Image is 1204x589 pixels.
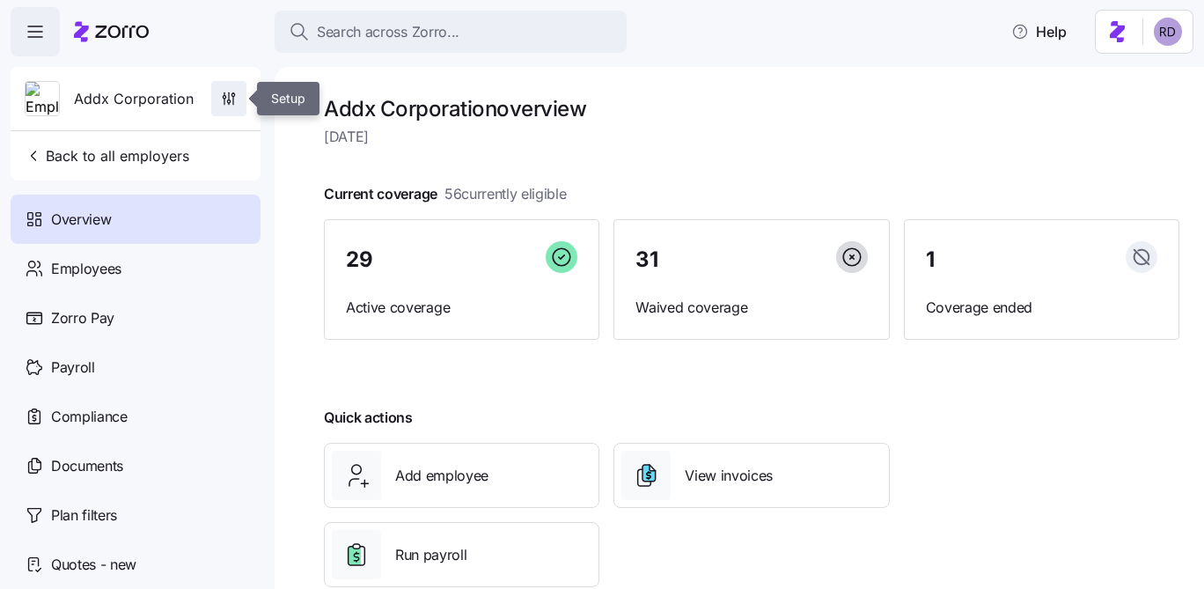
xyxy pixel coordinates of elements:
[11,441,261,490] a: Documents
[346,297,577,319] span: Active coverage
[51,554,136,576] span: Quotes - new
[51,357,95,379] span: Payroll
[926,249,935,270] span: 1
[635,249,657,270] span: 31
[324,183,567,205] span: Current coverage
[51,258,121,280] span: Employees
[51,504,117,526] span: Plan filters
[51,406,128,428] span: Compliance
[11,293,261,342] a: Zorro Pay
[444,183,567,205] span: 56 currently eligible
[926,297,1157,319] span: Coverage ended
[317,21,459,43] span: Search across Zorro...
[11,195,261,244] a: Overview
[18,138,196,173] button: Back to all employers
[324,126,1179,148] span: [DATE]
[275,11,627,53] button: Search across Zorro...
[51,307,114,329] span: Zorro Pay
[635,297,867,319] span: Waived coverage
[11,540,261,589] a: Quotes - new
[395,544,466,566] span: Run payroll
[11,392,261,441] a: Compliance
[1154,18,1182,46] img: 6d862e07fa9c5eedf81a4422c42283ac
[11,244,261,293] a: Employees
[74,88,194,110] span: Addx Corporation
[26,82,59,117] img: Employer logo
[11,342,261,392] a: Payroll
[395,465,488,487] span: Add employee
[346,249,372,270] span: 29
[997,14,1081,49] button: Help
[324,95,1179,122] h1: Addx Corporation overview
[1011,21,1067,42] span: Help
[51,455,123,477] span: Documents
[51,209,111,231] span: Overview
[685,465,773,487] span: View invoices
[11,490,261,540] a: Plan filters
[324,407,413,429] span: Quick actions
[25,145,189,166] span: Back to all employers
